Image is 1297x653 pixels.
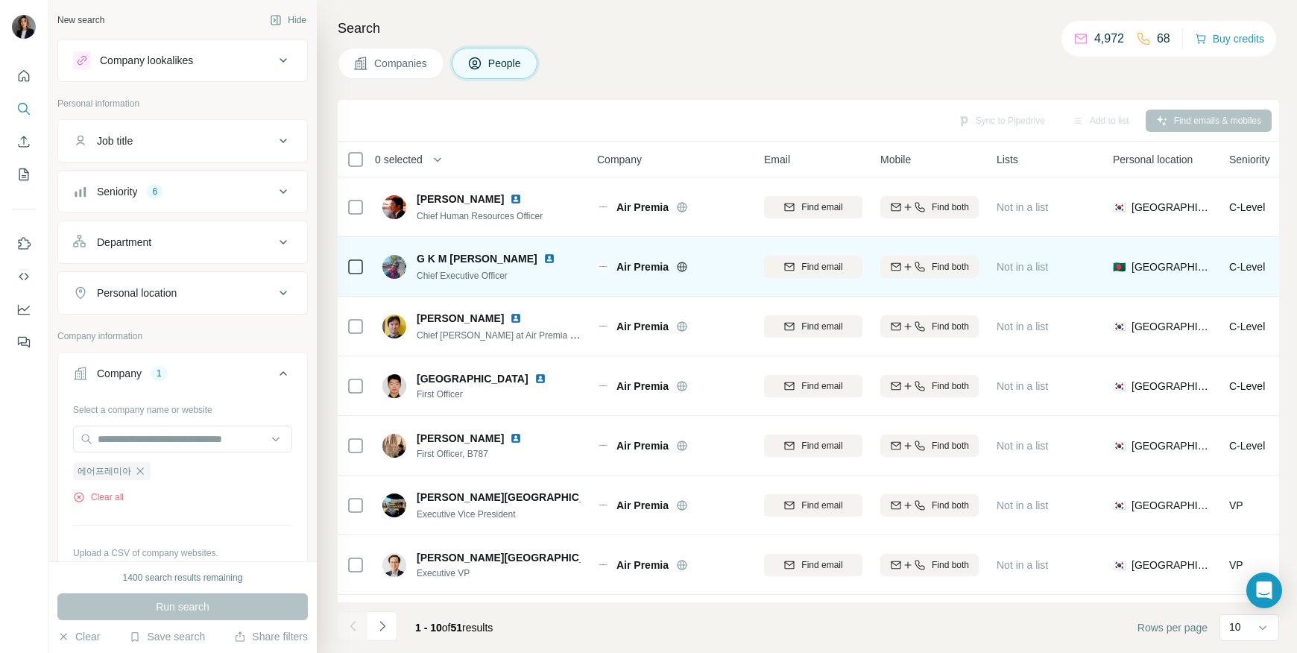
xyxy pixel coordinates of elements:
span: [PERSON_NAME][GEOGRAPHIC_DATA] [417,490,616,505]
span: 0 selected [375,152,423,167]
span: Chief Human Resources Officer [417,211,543,221]
button: Find both [880,196,979,218]
span: Air Premia [616,438,669,453]
button: Find both [880,435,979,457]
span: Find both [932,439,969,452]
span: Chief Executive Officer [417,271,508,281]
span: 51 [451,622,463,634]
span: G K M [PERSON_NAME] [417,251,537,266]
div: Select a company name or website [73,397,292,417]
p: Company information [57,329,308,343]
span: Air Premia [616,259,669,274]
span: Find email [801,558,842,572]
span: Find both [932,201,969,214]
img: Avatar [382,255,406,279]
span: People [488,56,523,71]
img: Logo of Air Premia [597,263,609,269]
div: 1400 search results remaining [123,571,243,584]
img: Logo of Air Premia [597,323,609,329]
span: Company [597,152,642,167]
button: My lists [12,161,36,188]
span: C-Level [1229,440,1265,452]
img: Avatar [382,195,406,219]
span: 🇧🇩 [1113,259,1126,274]
img: LinkedIn logo [543,253,555,265]
div: Open Intercom Messenger [1246,572,1282,608]
button: Use Surfe on LinkedIn [12,230,36,257]
button: Find both [880,554,979,576]
p: Personal information [57,97,308,110]
span: [GEOGRAPHIC_DATA] [1132,498,1211,513]
span: C-Level [1229,321,1265,332]
button: Navigate to next page [367,611,397,641]
button: Find email [764,494,862,517]
span: Find both [932,499,969,512]
span: C-Level [1229,261,1265,273]
span: of [442,622,451,634]
button: Find email [764,554,862,576]
span: Find email [801,320,842,333]
span: Email [764,152,790,167]
span: First Officer [417,388,564,401]
button: Personal location [58,275,307,311]
img: LinkedIn logo [510,193,522,205]
p: Upload a CSV of company websites. [73,546,292,560]
button: Find email [764,315,862,338]
span: 에어프레미아 [78,464,131,478]
span: Chief [PERSON_NAME] at Air Premia Inc. [417,329,584,341]
button: Job title [58,123,307,159]
img: Logo of Air Premia [597,382,609,388]
img: LinkedIn logo [510,312,522,324]
span: 1 - 10 [415,622,442,634]
span: Not in a list [997,559,1048,571]
span: [GEOGRAPHIC_DATA] [1132,259,1211,274]
span: [PERSON_NAME] [417,431,504,446]
button: Clear all [73,490,124,504]
span: Find both [932,379,969,393]
span: [PERSON_NAME] [417,311,504,326]
span: 🇰🇷 [1113,319,1126,334]
span: Seniority [1229,152,1269,167]
span: First Officer, B787 [417,447,540,461]
button: Find email [764,256,862,278]
span: results [415,622,493,634]
button: Company lookalikes [58,42,307,78]
div: Department [97,235,151,250]
p: 4,972 [1094,30,1124,48]
span: Find email [801,439,842,452]
button: Dashboard [12,296,36,323]
button: Find both [880,315,979,338]
div: Company lookalikes [100,53,193,68]
div: 1 [151,367,168,380]
div: Company [97,366,142,381]
img: Avatar [382,374,406,398]
span: 🇰🇷 [1113,498,1126,513]
div: 6 [146,185,163,198]
button: Use Surfe API [12,263,36,290]
span: [GEOGRAPHIC_DATA] [1132,319,1211,334]
span: Not in a list [997,321,1048,332]
span: [GEOGRAPHIC_DATA] [1132,379,1211,394]
button: Search [12,95,36,122]
span: VP [1229,499,1243,511]
span: Air Premia [616,200,669,215]
span: Air Premia [616,319,669,334]
span: Air Premia [616,379,669,394]
span: Rows per page [1137,620,1208,635]
span: [GEOGRAPHIC_DATA] [1132,200,1211,215]
span: [GEOGRAPHIC_DATA] [1132,558,1211,572]
p: 68 [1157,30,1170,48]
button: Buy credits [1195,28,1264,49]
span: Find both [932,260,969,274]
span: Not in a list [997,499,1048,511]
img: Avatar [382,315,406,338]
span: VP [1229,559,1243,571]
div: Seniority [97,184,137,199]
h4: Search [338,18,1279,39]
p: Your list is private and won't be saved or shared. [73,560,292,573]
button: Department [58,224,307,260]
span: 🇰🇷 [1113,200,1126,215]
span: Not in a list [997,201,1048,213]
span: Not in a list [997,380,1048,392]
button: Find email [764,375,862,397]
